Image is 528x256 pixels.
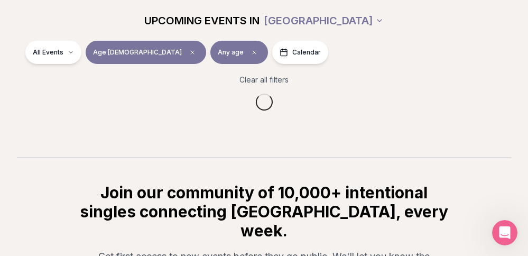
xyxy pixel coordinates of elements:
[264,8,384,32] button: [GEOGRAPHIC_DATA]
[272,40,328,63] button: Calendar
[492,220,517,245] iframe: Intercom live chat
[78,183,450,240] h2: Join our community of 10,000+ intentional singles connecting [GEOGRAPHIC_DATA], every week.
[86,40,206,63] button: Age [DEMOGRAPHIC_DATA]Clear age
[144,13,260,28] span: UPCOMING EVENTS IN
[292,48,321,56] span: Calendar
[210,40,268,63] button: Any ageClear preference
[248,45,261,58] span: Clear preference
[233,68,295,91] button: Clear all filters
[33,48,63,56] span: All Events
[186,45,199,58] span: Clear age
[25,40,81,63] button: All Events
[218,48,244,56] span: Any age
[93,48,182,56] span: Age [DEMOGRAPHIC_DATA]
